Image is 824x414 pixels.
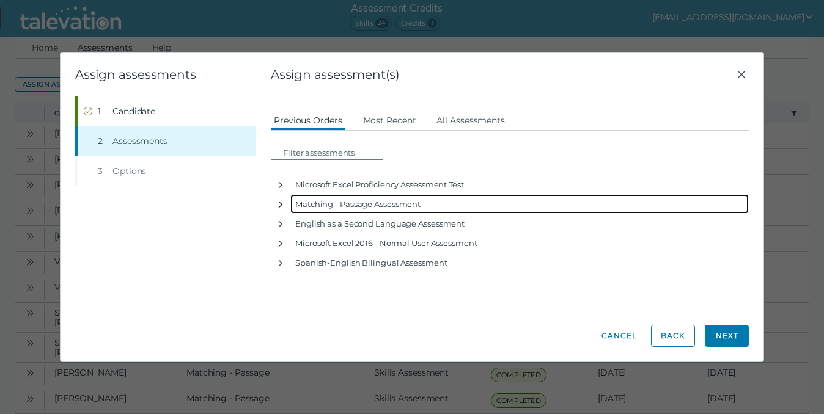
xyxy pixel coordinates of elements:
div: 2 [98,135,108,147]
div: Spanish-English Bilingual Assessment [290,253,749,272]
div: English as a Second Language Assessment [290,214,749,233]
button: Most Recent [360,109,419,131]
button: Next [705,325,749,347]
span: Assign assessment(s) [271,67,734,82]
div: Matching - Passage Assessment [290,194,749,214]
div: 1 [98,105,108,117]
span: Candidate [112,105,155,117]
span: Assessments [112,135,167,147]
div: Microsoft Excel 2016 - Normal User Assessment [290,233,749,253]
button: Back [651,325,695,347]
input: Filter assessments [278,145,383,160]
button: Completed [78,96,256,126]
div: Microsoft Excel Proficiency Assessment Test [290,175,749,194]
button: All Assessments [433,109,508,131]
button: 2Assessments [78,126,256,156]
button: Previous Orders [271,109,345,131]
button: Close [734,67,749,82]
nav: Wizard steps [75,96,256,186]
clr-wizard-title: Assign assessments [75,67,196,82]
button: Cancel [597,325,641,347]
cds-icon: Completed [83,106,93,116]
